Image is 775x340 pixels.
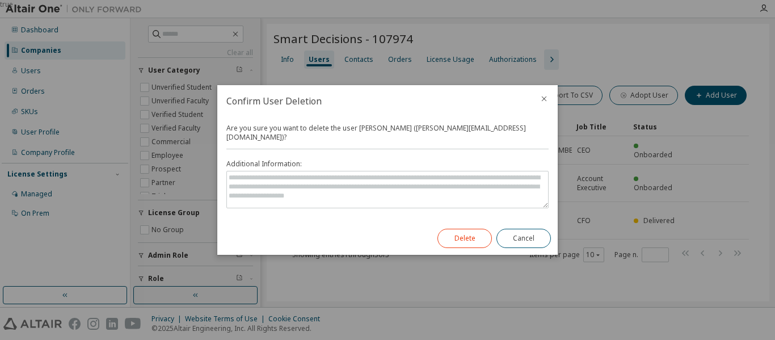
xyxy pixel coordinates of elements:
[226,124,549,208] div: Are you sure you want to delete the user [PERSON_NAME] ([PERSON_NAME][EMAIL_ADDRESS][DOMAIN_NAME])?
[226,159,549,169] label: Additional Information:
[540,94,549,103] button: close
[437,229,492,248] button: Delete
[496,229,551,248] button: Cancel
[217,85,530,117] h2: Confirm User Deletion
